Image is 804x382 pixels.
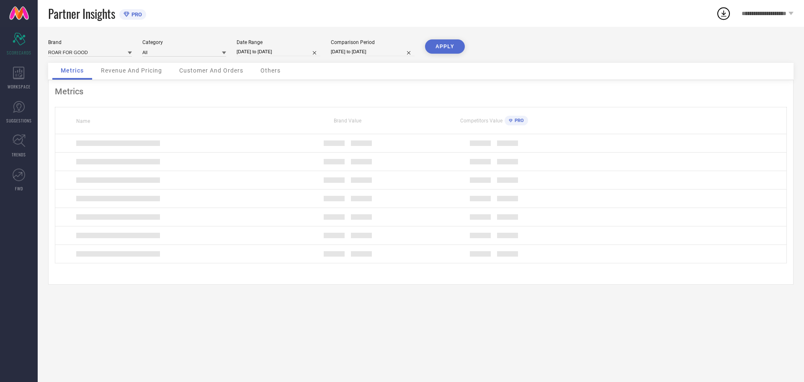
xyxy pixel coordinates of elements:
span: PRO [513,118,524,123]
span: Partner Insights [48,5,115,22]
span: SCORECARDS [7,49,31,56]
div: Comparison Period [331,39,415,45]
button: APPLY [425,39,465,54]
div: Category [142,39,226,45]
span: WORKSPACE [8,83,31,90]
div: Date Range [237,39,320,45]
input: Select comparison period [331,47,415,56]
span: Metrics [61,67,84,74]
span: Brand Value [334,118,361,124]
span: Revenue And Pricing [101,67,162,74]
span: TRENDS [12,151,26,158]
span: SUGGESTIONS [6,117,32,124]
span: Competitors Value [460,118,502,124]
input: Select date range [237,47,320,56]
span: Name [76,118,90,124]
span: FWD [15,185,23,192]
div: Open download list [716,6,731,21]
span: Customer And Orders [179,67,243,74]
span: PRO [129,11,142,18]
div: Metrics [55,86,787,96]
div: Brand [48,39,132,45]
span: Others [260,67,281,74]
